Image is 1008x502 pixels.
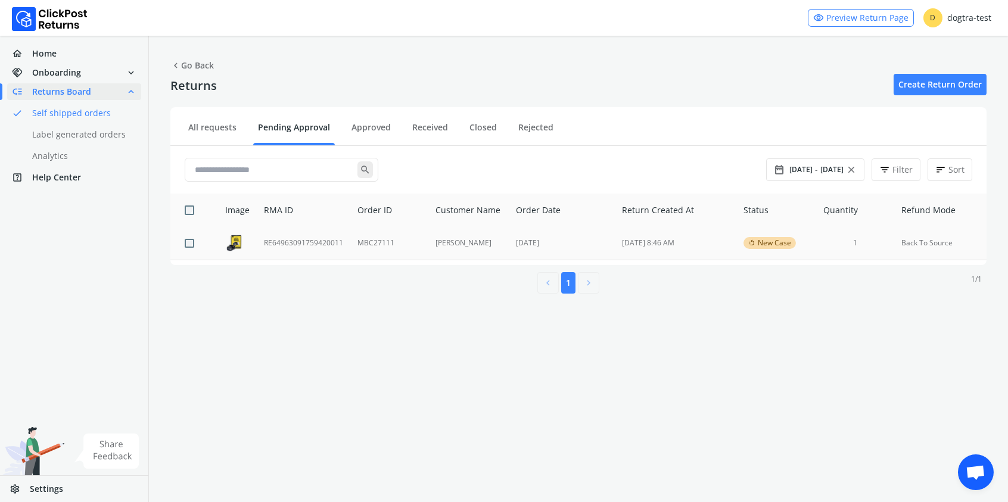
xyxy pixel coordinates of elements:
[350,194,429,227] th: Order ID
[183,121,241,142] a: All requests
[7,105,155,121] a: doneSelf shipped orders
[894,194,987,227] th: Refund Mode
[170,57,214,74] span: Go Back
[615,227,736,260] td: [DATE] 8:46 AM
[894,74,987,95] a: Create Return Order
[170,79,217,93] h4: Returns
[578,272,599,294] button: chevron_right
[30,483,63,495] span: Settings
[428,194,509,227] th: Customer Name
[816,227,894,260] td: 1
[32,172,81,183] span: Help Center
[561,272,575,294] button: 1
[514,121,558,142] a: Rejected
[774,161,785,178] span: date_range
[74,434,139,469] img: share feedback
[537,272,559,294] button: chevron_left
[736,194,816,227] th: Status
[808,9,914,27] a: visibilityPreview Return Page
[923,8,942,27] span: D
[12,7,88,31] img: Logo
[7,169,141,186] a: help_centerHelp Center
[350,227,429,260] td: MBC27111
[543,275,553,291] span: chevron_left
[126,83,136,100] span: expand_less
[225,234,243,252] img: row_image
[126,64,136,81] span: expand_more
[12,83,32,100] span: low_priority
[357,161,373,178] span: search
[971,275,982,284] p: 1 / 1
[428,227,509,260] td: [PERSON_NAME]
[923,8,991,27] div: dogtra-test
[7,148,155,164] a: Analytics
[813,10,824,26] span: visibility
[7,126,155,143] a: Label generated orders
[253,121,335,142] a: Pending Approval
[815,164,818,176] span: -
[615,194,736,227] th: Return Created At
[12,45,32,62] span: home
[12,169,32,186] span: help_center
[748,238,755,248] span: rotate_left
[758,238,791,248] span: New Case
[257,227,350,260] td: RE64963091759420011
[257,194,350,227] th: RMA ID
[935,161,946,178] span: sort
[32,67,81,79] span: Onboarding
[170,57,181,74] span: chevron_left
[820,165,844,174] span: [DATE]
[892,164,913,176] span: Filter
[407,121,453,142] a: Received
[846,161,857,178] span: close
[465,121,502,142] a: Closed
[32,86,91,98] span: Returns Board
[816,194,894,227] th: Quantity
[10,481,30,497] span: settings
[509,227,615,260] td: [DATE]
[583,275,594,291] span: chevron_right
[789,165,813,174] span: [DATE]
[211,194,257,227] th: Image
[12,64,32,81] span: handshake
[32,48,57,60] span: Home
[7,45,141,62] a: homeHome
[509,194,615,227] th: Order Date
[894,227,987,260] td: Back To Source
[928,158,972,181] button: sortSort
[879,161,890,178] span: filter_list
[12,105,23,121] span: done
[347,121,396,142] a: Approved
[958,454,994,490] div: Open chat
